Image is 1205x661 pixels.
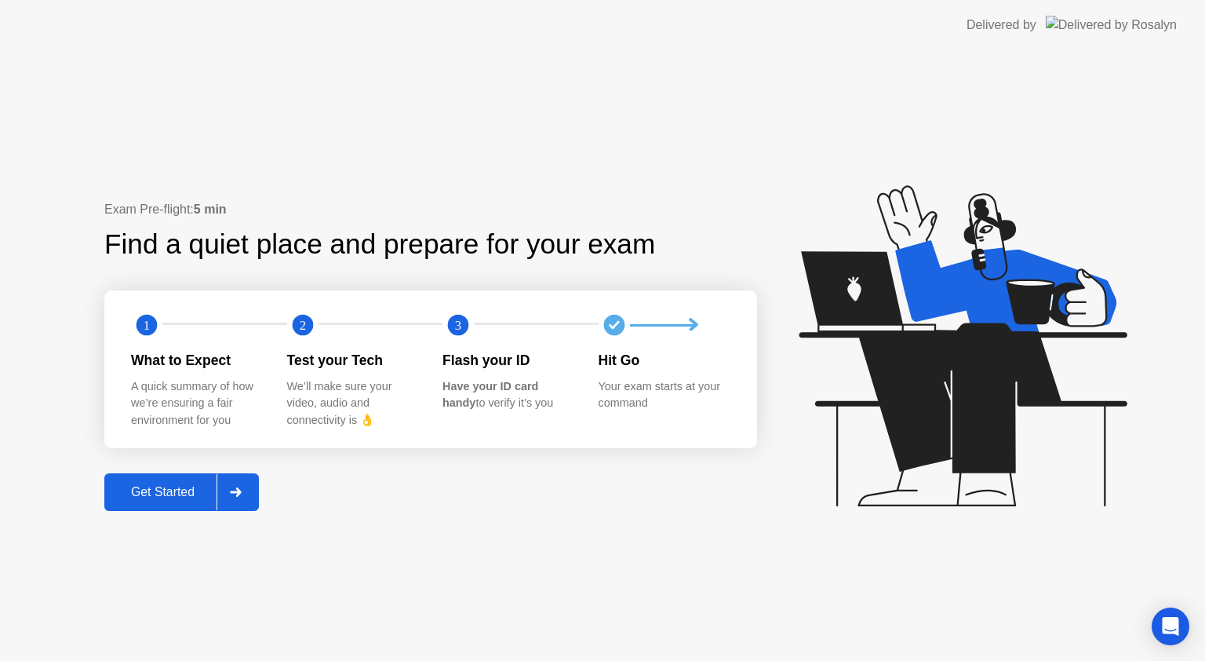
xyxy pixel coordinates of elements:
text: 1 [144,318,150,333]
div: Delivered by [967,16,1036,35]
text: 2 [299,318,305,333]
div: Get Started [109,485,217,499]
div: Your exam starts at your command [599,378,730,412]
div: What to Expect [131,350,262,371]
div: A quick summary of how we’re ensuring a fair environment for you [131,378,262,429]
b: 5 min [194,203,227,216]
div: We’ll make sure your video, audio and connectivity is 👌 [287,378,418,429]
text: 3 [455,318,461,333]
div: Open Intercom Messenger [1152,608,1189,645]
b: Have your ID card handy [442,380,538,410]
img: Delivered by Rosalyn [1046,16,1177,34]
div: Exam Pre-flight: [104,200,757,219]
div: Hit Go [599,350,730,371]
div: Flash your ID [442,350,573,371]
div: Test your Tech [287,350,418,371]
button: Get Started [104,473,259,511]
div: Find a quiet place and prepare for your exam [104,224,657,265]
div: to verify it’s you [442,378,573,412]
